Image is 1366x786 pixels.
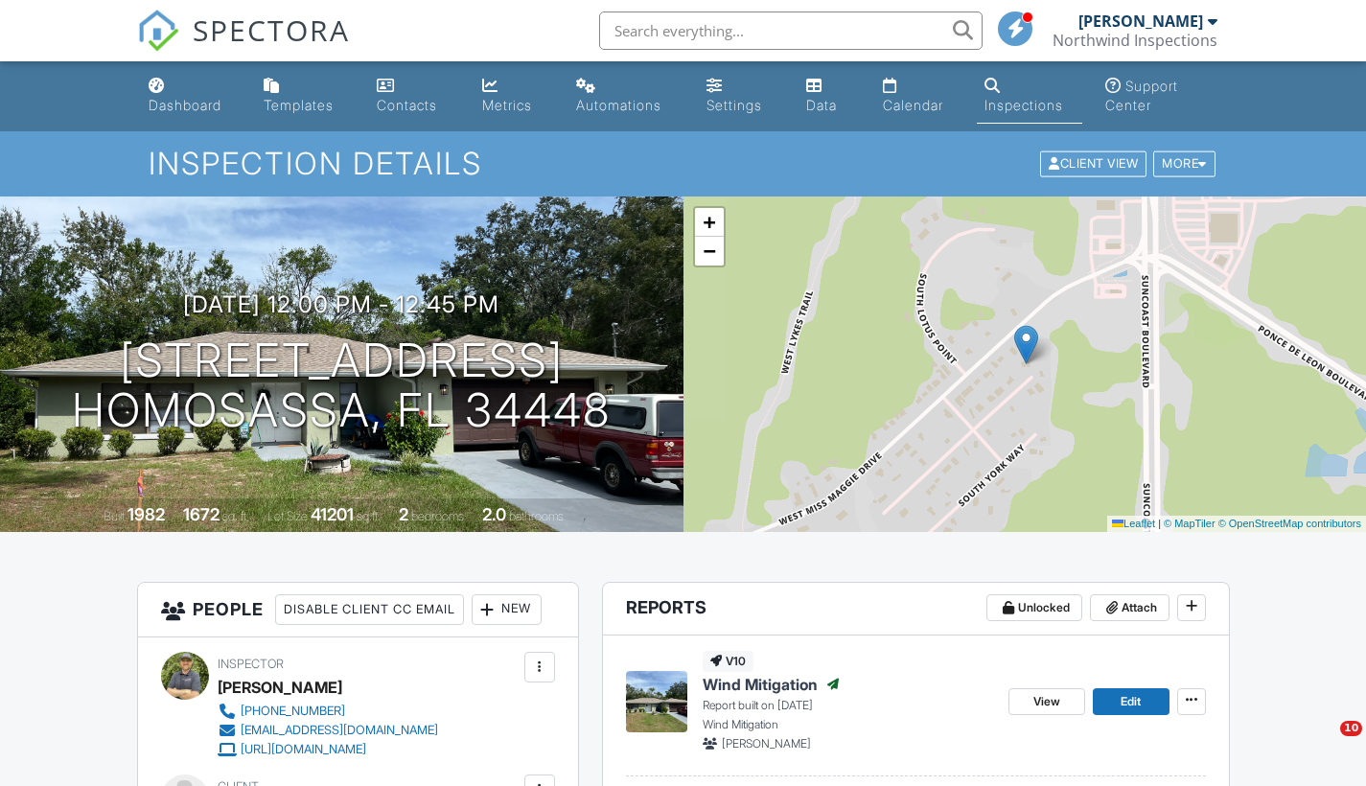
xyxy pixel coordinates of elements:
[149,97,221,113] div: Dashboard
[883,97,943,113] div: Calendar
[703,239,715,263] span: −
[599,12,983,50] input: Search everything...
[472,594,542,625] div: New
[977,69,1082,124] a: Inspections
[183,291,499,317] h3: [DATE] 12:00 pm - 12:45 pm
[875,69,962,124] a: Calendar
[703,210,715,234] span: +
[275,594,464,625] div: Disable Client CC Email
[267,509,308,523] span: Lot Size
[399,504,408,524] div: 2
[695,208,724,237] a: Zoom in
[218,657,284,671] span: Inspector
[699,69,783,124] a: Settings
[222,509,249,523] span: sq. ft.
[1340,721,1362,736] span: 10
[218,721,438,740] a: [EMAIL_ADDRESS][DOMAIN_NAME]
[241,704,345,719] div: [PHONE_NUMBER]
[1153,151,1216,177] div: More
[1164,518,1216,529] a: © MapTiler
[104,509,125,523] span: Built
[576,97,661,113] div: Automations
[1112,518,1155,529] a: Leaflet
[1105,78,1178,113] div: Support Center
[377,97,437,113] div: Contacts
[799,69,860,124] a: Data
[1078,12,1203,31] div: [PERSON_NAME]
[482,504,506,524] div: 2.0
[706,97,762,113] div: Settings
[1053,31,1217,50] div: Northwind Inspections
[241,742,366,757] div: [URL][DOMAIN_NAME]
[149,147,1216,180] h1: Inspection Details
[193,10,350,50] span: SPECTORA
[806,97,837,113] div: Data
[695,237,724,266] a: Zoom out
[183,504,220,524] div: 1672
[218,702,438,721] a: [PHONE_NUMBER]
[509,509,564,523] span: bathrooms
[138,583,578,637] h3: People
[218,740,438,759] a: [URL][DOMAIN_NAME]
[1040,151,1146,177] div: Client View
[264,97,334,113] div: Templates
[1098,69,1225,124] a: Support Center
[137,10,179,52] img: The Best Home Inspection Software - Spectora
[475,69,553,124] a: Metrics
[482,97,532,113] div: Metrics
[568,69,683,124] a: Automations (Basic)
[411,509,464,523] span: bedrooms
[369,69,459,124] a: Contacts
[127,504,165,524] div: 1982
[311,504,354,524] div: 41201
[357,509,381,523] span: sq.ft.
[1158,518,1161,529] span: |
[256,69,354,124] a: Templates
[137,26,350,66] a: SPECTORA
[72,335,611,437] h1: [STREET_ADDRESS] Homosassa, FL 34448
[1038,155,1151,170] a: Client View
[1301,721,1347,767] iframe: Intercom live chat
[141,69,241,124] a: Dashboard
[1014,325,1038,364] img: Marker
[241,723,438,738] div: [EMAIL_ADDRESS][DOMAIN_NAME]
[1218,518,1361,529] a: © OpenStreetMap contributors
[218,673,342,702] div: [PERSON_NAME]
[984,97,1063,113] div: Inspections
